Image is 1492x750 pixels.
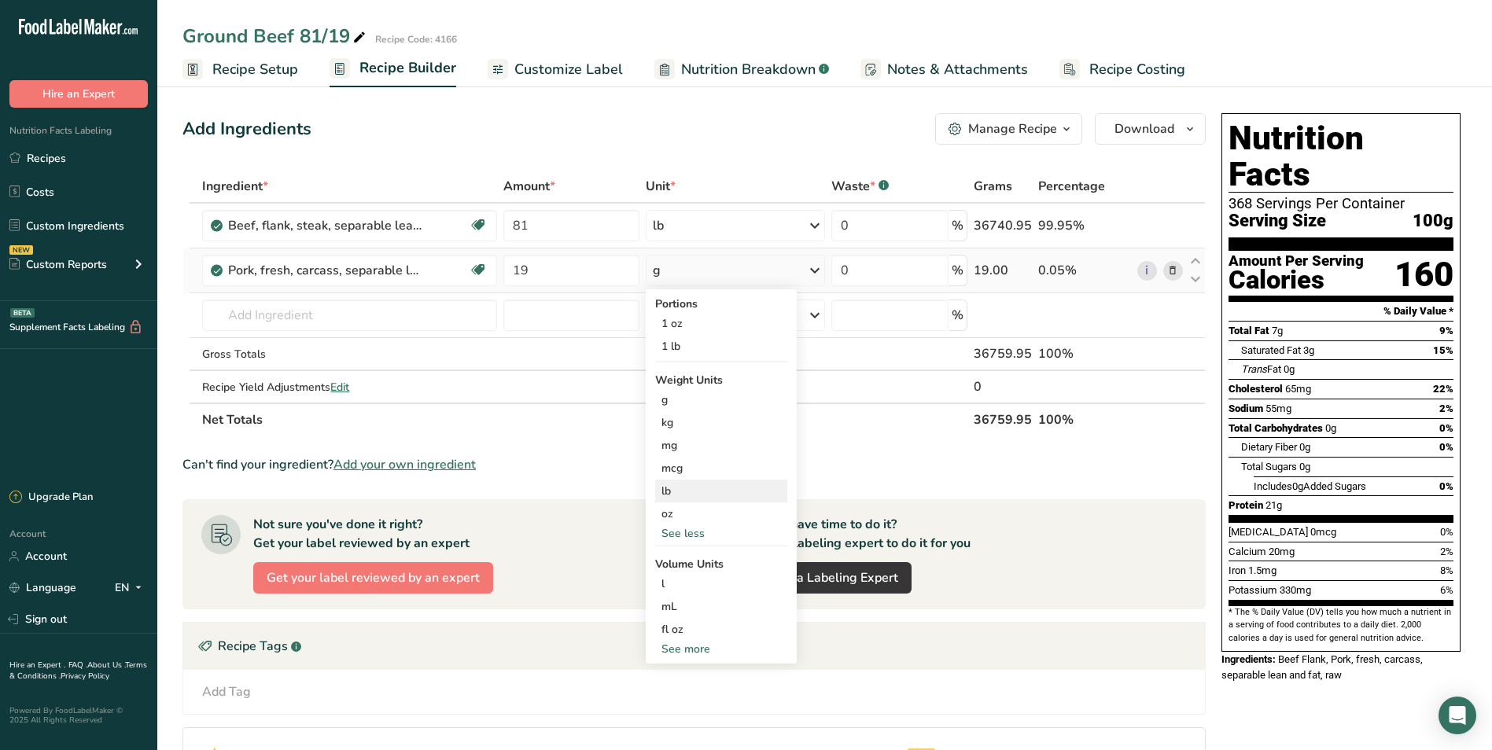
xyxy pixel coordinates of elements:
[974,261,1032,280] div: 19.00
[661,575,781,592] div: l
[9,80,148,108] button: Hire an Expert
[971,403,1035,436] th: 36759.95
[1265,403,1291,414] span: 55mg
[1299,441,1310,453] span: 0g
[182,455,1206,474] div: Can't find your ingredient?
[1038,261,1131,280] div: 0.05%
[1440,564,1453,576] span: 8%
[87,660,125,671] a: About Us .
[61,671,109,682] a: Privacy Policy
[10,308,35,318] div: BETA
[1439,325,1453,336] span: 9%
[1413,211,1453,231] span: 100g
[228,261,425,280] div: Pork, fresh, carcass, separable lean and fat, raw
[1439,480,1453,492] span: 0%
[1229,325,1269,336] span: Total Fat
[115,579,148,597] div: EN
[202,346,496,362] div: Gross Totals
[1229,546,1266,557] span: Calcium
[1059,52,1185,87] a: Recipe Costing
[514,59,623,80] span: Customize Label
[1137,261,1157,281] a: i
[1439,441,1453,453] span: 0%
[1439,403,1453,414] span: 2%
[202,177,268,196] span: Ingredient
[655,411,787,434] div: kg
[1229,584,1277,596] span: Potassium
[655,296,787,312] div: Portions
[661,598,781,615] div: mL
[182,52,298,87] a: Recipe Setup
[1221,653,1276,665] span: Ingredients:
[1272,325,1283,336] span: 7g
[1394,254,1453,296] div: 160
[1241,461,1297,472] span: Total Sugars
[661,621,781,638] div: fl oz
[654,52,829,87] a: Nutrition Breakdown
[974,177,1012,196] span: Grams
[655,335,787,358] div: 1 lb
[1229,120,1453,193] h1: Nutrition Facts
[1269,546,1295,557] span: 20mg
[212,59,298,80] span: Recipe Setup
[1229,196,1453,211] div: 368 Servings Per Container
[646,177,676,196] span: Unit
[488,52,623,87] a: Customize Label
[202,379,496,395] div: Recipe Yield Adjustments
[887,59,1028,80] span: Notes & Attachments
[1285,383,1311,395] span: 65mg
[1440,584,1453,596] span: 6%
[1248,564,1276,576] span: 1.5mg
[1038,177,1105,196] span: Percentage
[1229,254,1364,269] div: Amount Per Serving
[1299,461,1310,472] span: 0g
[1089,59,1185,80] span: Recipe Costing
[1114,119,1174,138] span: Download
[1038,216,1131,235] div: 99.95%
[199,403,971,436] th: Net Totals
[1221,653,1423,681] span: Beef Flank, Pork, fresh, carcass, separable lean and fat, raw
[655,372,787,388] div: Weight Units
[974,377,1032,396] div: 0
[182,22,369,50] div: Ground Beef 81/19
[655,480,787,502] div: lb
[1439,697,1476,734] div: Open Intercom Messenger
[974,216,1032,235] div: 36740.95
[1229,302,1453,321] section: % Daily Value *
[9,245,33,255] div: NEW
[1284,363,1295,375] span: 0g
[756,515,971,553] div: Don't have time to do it? Hire a labeling expert to do it for you
[1229,403,1263,414] span: Sodium
[267,568,480,587] span: Get your label reviewed by an expert
[831,177,889,196] div: Waste
[1280,584,1311,596] span: 330mg
[228,216,425,235] div: Beef, flank, steak, separable lean and fat, trimmed to 0" fat, all grades, raw
[655,502,787,525] div: oz
[655,457,787,480] div: mcg
[253,515,470,553] div: Not sure you've done it right? Get your label reviewed by an expert
[653,216,664,235] div: lb
[1265,499,1282,511] span: 21g
[9,660,65,671] a: Hire an Expert .
[655,434,787,457] div: mg
[1229,211,1326,231] span: Serving Size
[375,32,457,46] div: Recipe Code: 4166
[1292,480,1303,492] span: 0g
[503,177,555,196] span: Amount
[9,706,148,725] div: Powered By FoodLabelMaker © 2025 All Rights Reserved
[1035,403,1134,436] th: 100%
[182,116,311,142] div: Add Ingredients
[1440,526,1453,538] span: 0%
[1095,113,1206,145] button: Download
[655,525,787,542] div: See less
[655,388,787,411] div: g
[1229,422,1323,434] span: Total Carbohydrates
[681,59,816,80] span: Nutrition Breakdown
[935,113,1082,145] button: Manage Recipe
[653,261,661,280] div: g
[1310,526,1336,538] span: 0mcg
[1440,546,1453,557] span: 2%
[183,623,1205,670] div: Recipe Tags
[202,682,251,701] div: Add Tag
[333,455,476,474] span: Add your own ingredient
